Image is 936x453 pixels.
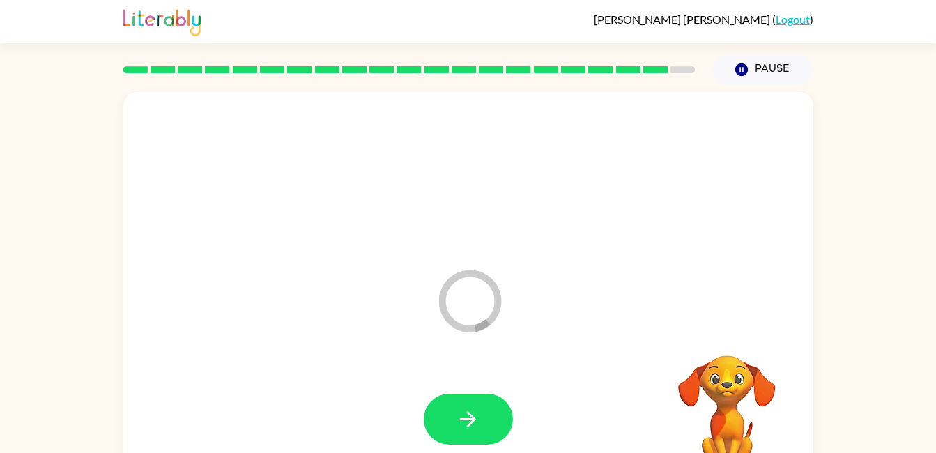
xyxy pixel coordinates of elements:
[594,13,772,26] span: [PERSON_NAME] [PERSON_NAME]
[594,13,813,26] div: ( )
[776,13,810,26] a: Logout
[712,54,813,86] button: Pause
[123,6,201,36] img: Literably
